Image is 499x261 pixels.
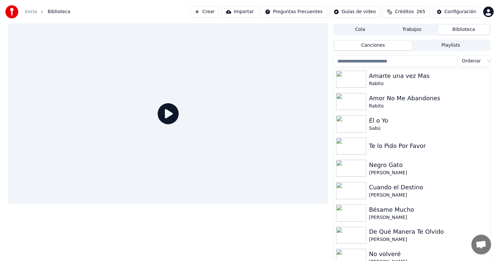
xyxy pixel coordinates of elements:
[369,103,488,109] div: Rabito
[369,227,488,236] div: De Qué Manera Te Olvido
[383,6,430,18] button: Créditos265
[438,25,490,35] button: Biblioteca
[462,58,481,64] span: Ordenar
[369,249,488,259] div: No volveré
[417,9,425,15] span: 265
[395,9,414,15] span: Créditos
[369,205,488,214] div: Bésame Mucho
[432,6,481,18] button: Configuración
[5,5,18,18] img: youka
[444,9,476,15] div: Configuración
[369,81,488,87] div: Rabito
[369,160,488,170] div: Negro Gato
[369,116,488,125] div: Él o Yo
[369,141,488,151] div: Te lo Pido Por Favor
[190,6,219,18] button: Crear
[369,183,488,192] div: Cuando el Destino
[334,25,386,35] button: Cola
[48,9,70,15] span: Biblioteca
[412,41,490,50] button: Playlists
[369,192,488,199] div: [PERSON_NAME]
[25,9,37,15] a: Inicio
[369,125,488,132] div: Sabú
[25,9,70,15] nav: breadcrumb
[386,25,438,35] button: Trabajos
[369,214,488,221] div: [PERSON_NAME]
[369,71,488,81] div: Amarte una vez Mas
[471,235,491,254] div: Chat abierto
[369,94,488,103] div: Amor No Me Abandones
[222,6,258,18] button: Importar
[329,6,380,18] button: Guías de video
[261,6,327,18] button: Preguntas Frecuentes
[334,41,412,50] button: Canciones
[369,236,488,243] div: [PERSON_NAME]
[369,170,488,176] div: [PERSON_NAME]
